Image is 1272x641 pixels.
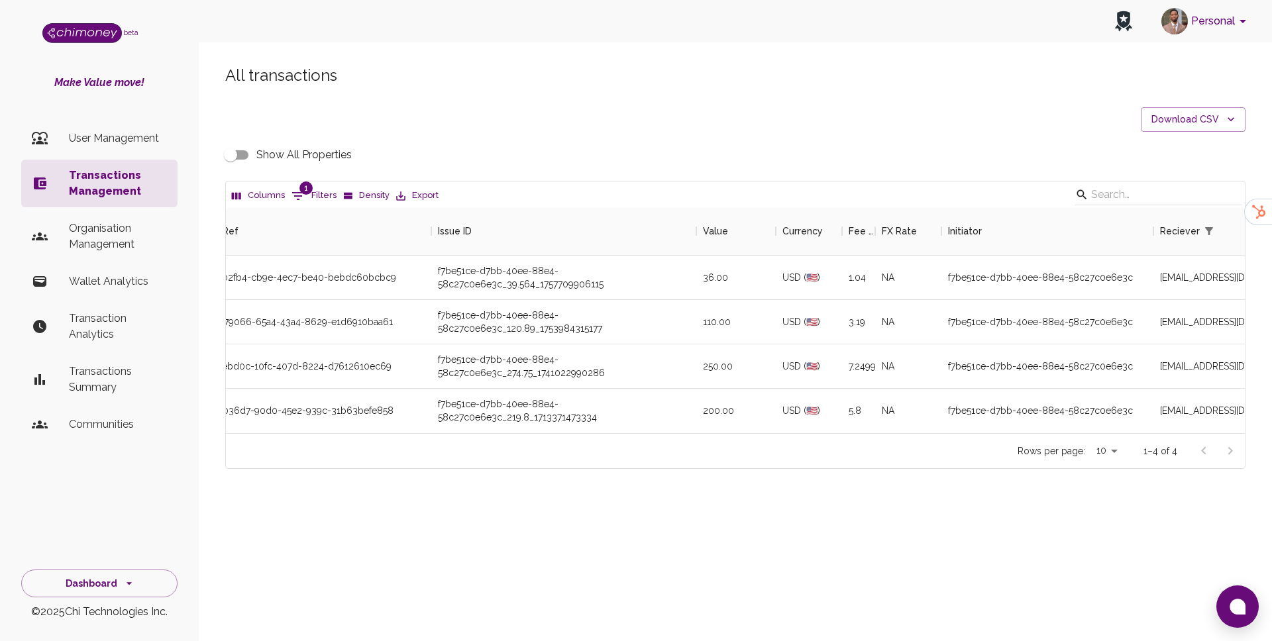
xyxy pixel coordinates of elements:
div: dbb79066-65a4-43a4-8629-e1d6910baa61 [199,300,431,344]
span: 1 [299,181,313,195]
button: Select columns [229,185,288,206]
div: USD (🇺🇸) [776,256,842,300]
input: Search… [1091,184,1222,205]
div: Initiator [948,207,982,255]
button: Dashboard [21,569,178,598]
div: Reciever [1160,207,1200,255]
div: f7be51ce-d7bb-40ee-88e4-58c27c0e6e3c [941,300,1153,344]
div: f7be51ce-d7bb-40ee-88e4-58c27c0e6e3c_120.89_1753984315177 [431,300,696,344]
p: Transaction Analytics [69,311,167,342]
div: Issue ID [431,207,696,255]
div: Chi Ref [199,207,431,255]
span: Show All Properties [256,147,352,163]
span: beta [123,28,138,36]
div: 1 active filter [1200,222,1218,240]
button: Download CSV [1141,107,1245,132]
div: 3.19 [842,300,875,344]
img: avatar [1161,8,1188,34]
img: Logo [42,23,122,43]
div: Search [1075,184,1242,208]
button: account of current user [1156,4,1256,38]
div: FX Rate [875,207,941,255]
div: 110.00 [696,300,776,344]
div: NA [875,344,941,389]
div: f7be51ce-d7bb-40ee-88e4-58c27c0e6e3c_274.75_1741022990286 [431,344,696,389]
div: Currency [776,207,842,255]
button: Show filters [1200,222,1218,240]
div: Value [696,207,776,255]
div: f7be51ce-d7bb-40ee-88e4-58c27c0e6e3c [941,389,1153,433]
div: f7be51ce-d7bb-40ee-88e4-58c27c0e6e3c [941,256,1153,300]
p: 1–4 of 4 [1143,444,1177,458]
div: 7.249999999999999 [842,344,875,389]
div: Value [703,207,728,255]
div: Fee ($) [842,207,875,255]
button: Export [393,185,442,206]
p: Communities [69,417,167,432]
div: 200.00 [696,389,776,433]
div: 5.8 [842,389,875,433]
button: Sort [1218,222,1237,240]
div: 76d036d7-90d0-45e2-939c-31b63befe858 [199,389,431,433]
p: User Management [69,130,167,146]
p: Rows per page: [1018,444,1085,458]
div: f7be51ce-d7bb-40ee-88e4-58c27c0e6e3c [941,344,1153,389]
div: NA [875,300,941,344]
h5: All transactions [225,65,1245,86]
div: 39402fb4-cb9e-4ec7-be40-bebdc60bcbc9 [199,256,431,300]
div: Initiator [941,207,1153,255]
div: Currency [782,207,823,255]
p: Transactions Management [69,168,167,199]
div: f7be51ce-d7bb-40ee-88e4-58c27c0e6e3c_39.564_1757709906115 [431,256,696,300]
div: Issue ID [438,207,472,255]
div: FX Rate [882,207,917,255]
div: 1.04 [842,256,875,300]
button: Density [340,185,393,206]
div: f7be51ce-d7bb-40ee-88e4-58c27c0e6e3c_219.8_1713371473334 [431,389,696,433]
button: Show filters [288,185,340,207]
div: 250.00 [696,344,776,389]
p: Wallet Analytics [69,273,167,289]
div: USD (🇺🇸) [776,389,842,433]
div: USD (🇺🇸) [776,344,842,389]
p: Organisation Management [69,221,167,252]
div: 10 [1090,441,1122,460]
div: Fee ($) [849,207,875,255]
p: Transactions Summary [69,364,167,395]
div: 36.00 [696,256,776,300]
div: NA [875,256,941,300]
button: Open chat window [1216,585,1259,628]
div: NA [875,389,941,433]
div: 872ebd0c-10fc-407d-8224-d7612610ec69 [199,344,431,389]
div: USD (🇺🇸) [776,300,842,344]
